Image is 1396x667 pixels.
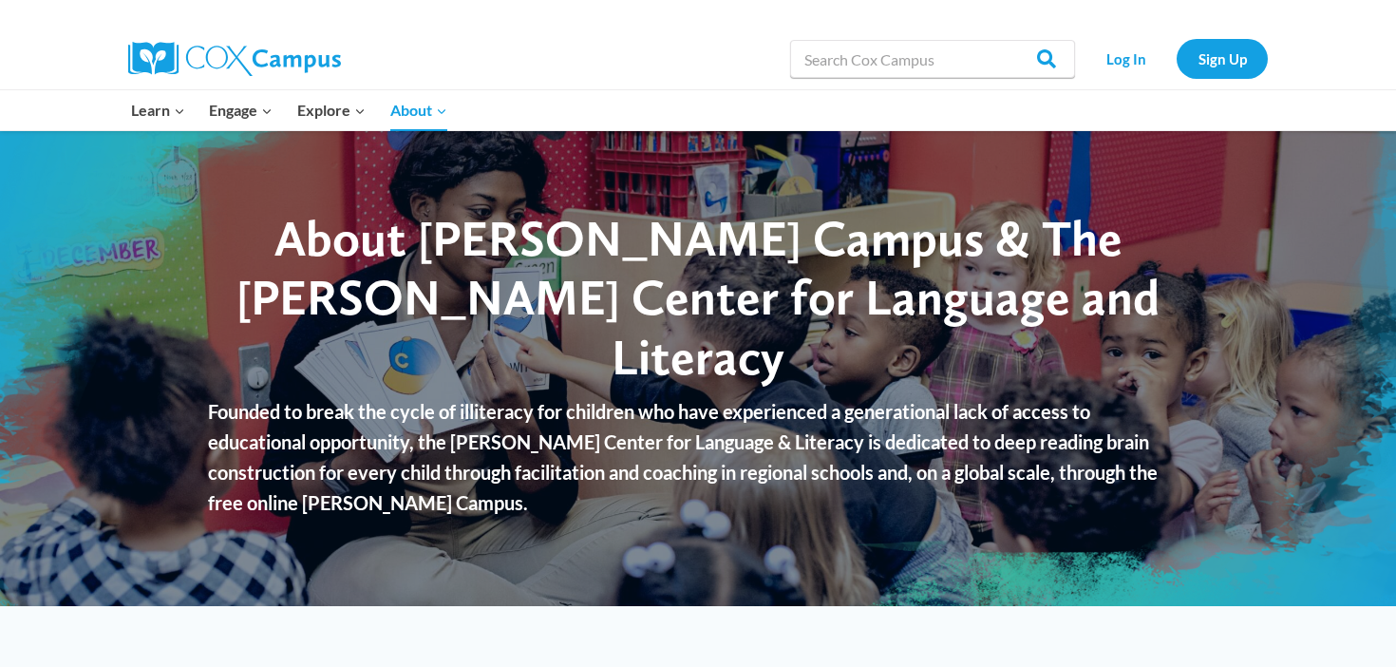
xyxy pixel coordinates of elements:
[1085,39,1167,78] a: Log In
[390,98,447,123] span: About
[297,98,366,123] span: Explore
[131,98,185,123] span: Learn
[790,40,1075,78] input: Search Cox Campus
[209,98,273,123] span: Engage
[236,208,1160,387] span: About [PERSON_NAME] Campus & The [PERSON_NAME] Center for Language and Literacy
[208,396,1187,518] p: Founded to break the cycle of illiteracy for children who have experienced a generational lack of...
[128,42,341,76] img: Cox Campus
[1085,39,1268,78] nav: Secondary Navigation
[119,90,459,130] nav: Primary Navigation
[1177,39,1268,78] a: Sign Up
